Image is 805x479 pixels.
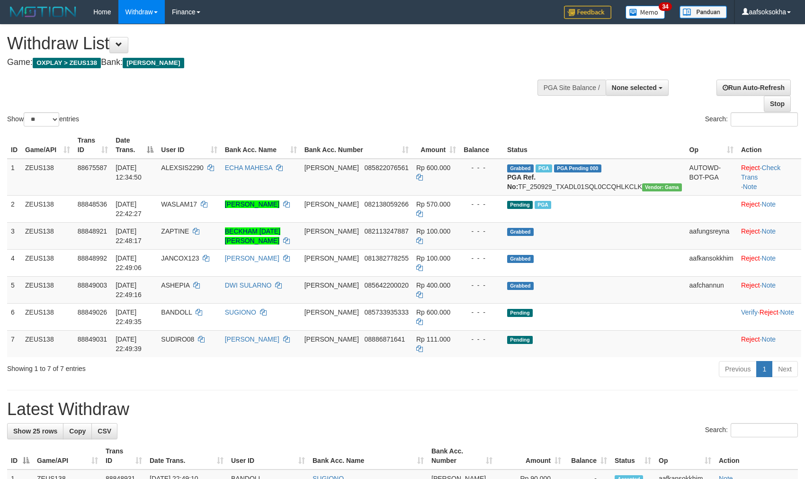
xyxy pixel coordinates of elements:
[225,335,279,343] a: [PERSON_NAME]
[741,308,758,316] a: Verify
[686,159,737,196] td: AUTOWD-BOT-PGA
[741,200,760,208] a: Reject
[564,6,611,19] img: Feedback.jpg
[507,228,534,236] span: Grabbed
[535,201,551,209] span: Marked by aaftrukkakada
[464,253,500,263] div: - - -
[161,164,204,172] span: ALEXSIS2290
[7,5,79,19] img: MOTION_logo.png
[737,330,801,357] td: ·
[365,335,405,343] span: Copy 08886871641 to clipboard
[764,96,791,112] a: Stop
[102,443,146,470] th: Trans ID: activate to sort column ascending
[464,334,500,344] div: - - -
[762,335,776,343] a: Note
[304,335,359,343] span: [PERSON_NAME]
[98,427,111,435] span: CSV
[565,443,611,470] th: Balance: activate to sort column ascending
[7,330,21,357] td: 7
[464,163,500,172] div: - - -
[686,132,737,159] th: Op: activate to sort column ascending
[7,400,798,419] h1: Latest Withdraw
[503,132,686,159] th: Status
[304,254,359,262] span: [PERSON_NAME]
[161,335,194,343] span: SUDIRO08
[416,335,450,343] span: Rp 111.000
[7,360,328,373] div: Showing 1 to 7 of 7 entries
[301,132,412,159] th: Bank Acc. Number: activate to sort column ascending
[537,80,606,96] div: PGA Site Balance /
[78,200,107,208] span: 88848536
[21,330,74,357] td: ZEUS138
[612,84,657,91] span: None selected
[157,132,221,159] th: User ID: activate to sort column ascending
[762,254,776,262] a: Note
[161,200,197,208] span: WASLAM17
[464,307,500,317] div: - - -
[741,164,760,172] a: Reject
[7,276,21,303] td: 5
[78,281,107,289] span: 88849003
[225,227,280,244] a: BECKHAM [DATE][PERSON_NAME]
[7,222,21,249] td: 3
[7,195,21,222] td: 2
[161,254,199,262] span: JANCOX123
[756,361,772,377] a: 1
[304,308,359,316] span: [PERSON_NAME]
[304,227,359,235] span: [PERSON_NAME]
[7,112,79,127] label: Show entries
[91,423,117,439] a: CSV
[741,335,760,343] a: Reject
[225,164,272,172] a: ECHA MAHESA
[715,443,798,470] th: Action
[626,6,665,19] img: Button%20Memo.svg
[225,281,272,289] a: DWI SULARNO
[464,280,500,290] div: - - -
[21,159,74,196] td: ZEUS138
[21,276,74,303] td: ZEUS138
[116,308,142,325] span: [DATE] 22:49:35
[741,164,780,181] a: Check Trans
[304,200,359,208] span: [PERSON_NAME]
[741,227,760,235] a: Reject
[116,281,142,298] span: [DATE] 22:49:16
[116,164,142,181] span: [DATE] 12:34:50
[412,132,460,159] th: Amount: activate to sort column ascending
[116,335,142,352] span: [DATE] 22:49:39
[225,308,256,316] a: SUGIONO
[507,164,534,172] span: Grabbed
[78,308,107,316] span: 88849026
[741,281,760,289] a: Reject
[227,443,309,470] th: User ID: activate to sort column ascending
[365,227,409,235] span: Copy 082113247887 to clipboard
[731,112,798,127] input: Search:
[13,427,57,435] span: Show 25 rows
[365,308,409,316] span: Copy 085733935333 to clipboard
[365,254,409,262] span: Copy 081382778255 to clipboard
[304,164,359,172] span: [PERSON_NAME]
[780,308,794,316] a: Note
[507,309,533,317] span: Pending
[21,222,74,249] td: ZEUS138
[7,443,33,470] th: ID: activate to sort column descending
[705,112,798,127] label: Search:
[63,423,92,439] a: Copy
[416,281,450,289] span: Rp 400.000
[416,254,450,262] span: Rp 100.000
[78,335,107,343] span: 88849031
[7,34,527,53] h1: Withdraw List
[507,282,534,290] span: Grabbed
[659,2,671,11] span: 34
[416,308,450,316] span: Rp 600.000
[161,308,192,316] span: BANDOLL
[737,276,801,303] td: ·
[365,164,409,172] span: Copy 085822076561 to clipboard
[496,443,565,470] th: Amount: activate to sort column ascending
[760,308,778,316] a: Reject
[365,200,409,208] span: Copy 082138059266 to clipboard
[536,164,552,172] span: Marked by aafpengsreynich
[7,249,21,276] td: 4
[7,159,21,196] td: 1
[78,227,107,235] span: 88848921
[161,281,189,289] span: ASHEPIA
